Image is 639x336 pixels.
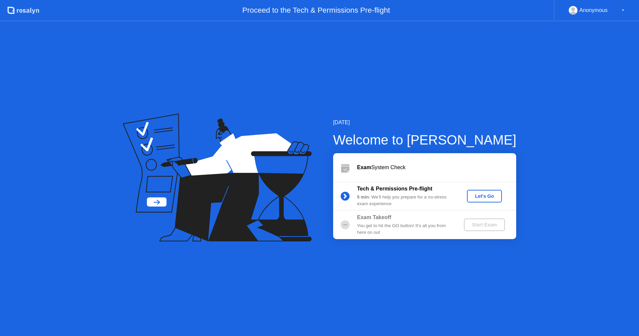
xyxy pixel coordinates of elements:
div: You get to hit the GO button! It’s all you from here on out [357,222,453,236]
div: Let's Go [470,193,499,199]
div: [DATE] [333,119,517,127]
div: : We’ll help you prepare for a no-stress exam experience [357,194,453,207]
div: Anonymous [579,6,608,15]
b: Exam [357,165,371,170]
b: 5 min [357,194,369,199]
button: Let's Go [467,190,502,202]
div: System Check [357,164,516,171]
b: Exam Takeoff [357,214,391,220]
div: Welcome to [PERSON_NAME] [333,130,517,150]
div: Start Exam [467,222,502,227]
button: Start Exam [464,218,505,231]
b: Tech & Permissions Pre-flight [357,186,432,191]
div: ▼ [621,6,625,15]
